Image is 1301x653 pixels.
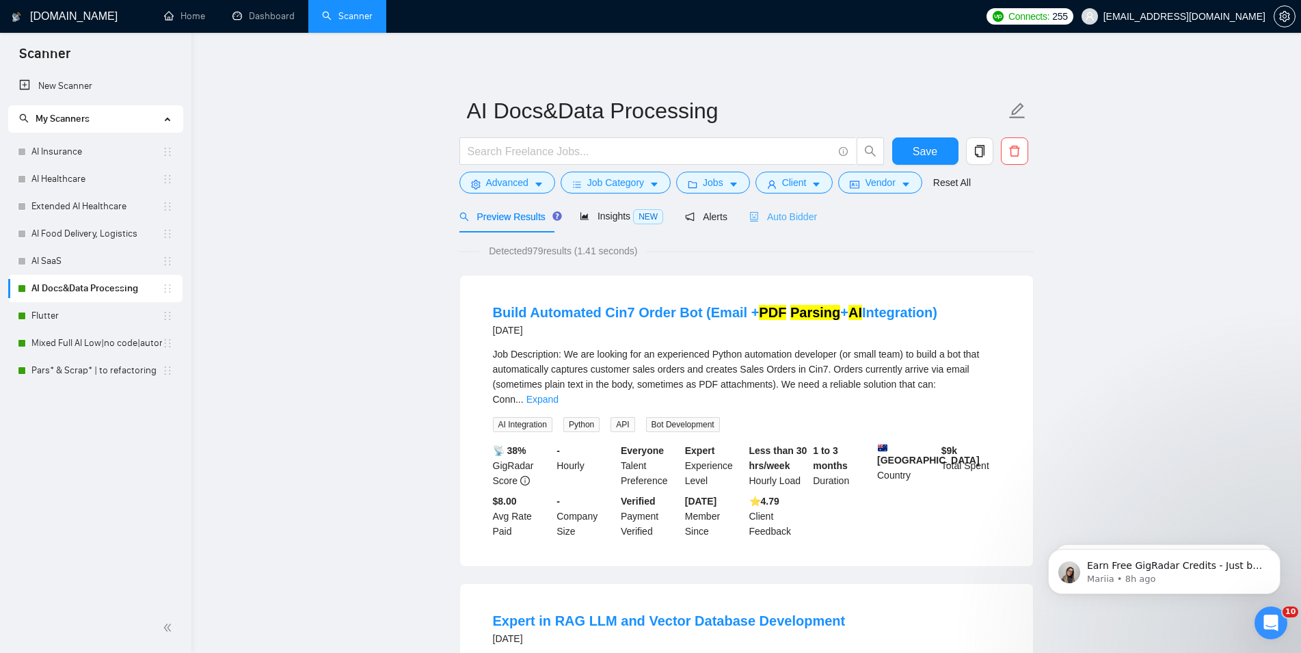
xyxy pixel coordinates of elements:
[8,193,183,220] li: Extended AI Healthcare
[688,179,697,189] span: folder
[621,496,656,507] b: Verified
[31,193,162,220] a: Extended AI Healthcare
[561,172,671,194] button: barsJob Categorycaret-down
[1274,11,1295,22] span: setting
[163,621,176,635] span: double-left
[8,330,183,357] li: Mixed Full AI Low|no code|automations
[31,357,162,384] a: Pars* & Scrap* | to refactoring
[685,211,727,222] span: Alerts
[749,496,779,507] b: ⭐️ 4.79
[913,143,937,160] span: Save
[31,248,162,275] a: AI SaaS
[611,417,634,432] span: API
[892,137,958,165] button: Save
[563,417,600,432] span: Python
[554,443,618,488] div: Hourly
[865,175,895,190] span: Vendor
[580,211,663,222] span: Insights
[749,212,759,222] span: robot
[551,210,563,222] div: Tooltip anchor
[703,175,723,190] span: Jobs
[621,445,664,456] b: Everyone
[755,172,833,194] button: userClientcaret-down
[534,179,544,189] span: caret-down
[1001,137,1028,165] button: delete
[1002,145,1028,157] span: delete
[162,283,173,294] span: holder
[813,445,848,471] b: 1 to 3 months
[459,172,555,194] button: settingAdvancedcaret-down
[8,248,183,275] li: AI SaaS
[790,305,840,320] mark: Parsing
[471,179,481,189] span: setting
[676,172,750,194] button: folderJobscaret-down
[8,165,183,193] li: AI Healthcare
[459,211,558,222] span: Preview Results
[572,179,582,189] span: bars
[993,11,1004,22] img: upwork-logo.png
[967,145,993,157] span: copy
[162,338,173,349] span: holder
[857,137,884,165] button: search
[1008,102,1026,120] span: edit
[878,443,887,453] img: 🇦🇺
[493,417,552,432] span: AI Integration
[1052,9,1067,24] span: 255
[941,445,957,456] b: $ 9k
[8,44,81,72] span: Scanner
[31,138,162,165] a: AI Insurance
[1085,12,1095,21] span: user
[877,443,980,466] b: [GEOGRAPHIC_DATA]
[587,175,644,190] span: Job Category
[8,220,183,248] li: AI Food Delivery, Logistics
[1283,607,1298,617] span: 10
[493,613,846,628] a: Expert in RAG LLM and Vector Database Development
[685,212,695,222] span: notification
[31,330,162,357] a: Mixed Full AI Low|no code|automations
[618,443,682,488] div: Talent Preference
[682,443,747,488] div: Experience Level
[490,443,554,488] div: GigRadar Score
[486,175,528,190] span: Advanced
[1274,11,1296,22] a: setting
[8,357,183,384] li: Pars* & Scrap* | to refactoring
[554,494,618,539] div: Company Size
[162,228,173,239] span: holder
[479,243,647,258] span: Detected 979 results (1.41 seconds)
[618,494,682,539] div: Payment Verified
[493,305,937,320] a: Build Automated Cin7 Order Bot (Email +PDF Parsing+AIIntegration)
[468,143,833,160] input: Search Freelance Jobs...
[36,113,90,124] span: My Scanners
[1028,520,1301,616] iframe: Intercom notifications message
[162,310,173,321] span: holder
[19,114,29,123] span: search
[685,445,715,456] b: Expert
[8,138,183,165] li: AI Insurance
[685,496,716,507] b: [DATE]
[759,305,786,320] mark: PDF
[493,445,526,456] b: 📡 38%
[749,211,817,222] span: Auto Bidder
[162,201,173,212] span: holder
[901,179,911,189] span: caret-down
[19,72,172,100] a: New Scanner
[857,145,883,157] span: search
[812,179,821,189] span: caret-down
[526,394,559,405] a: Expand
[164,10,205,22] a: homeHome
[31,302,162,330] a: Flutter
[493,322,937,338] div: [DATE]
[749,445,807,471] b: Less than 30 hrs/week
[1255,607,1287,639] iframe: Intercom live chat
[490,494,554,539] div: Avg Rate Paid
[767,179,777,189] span: user
[493,630,846,647] div: [DATE]
[162,256,173,267] span: holder
[649,179,659,189] span: caret-down
[19,113,90,124] span: My Scanners
[232,10,295,22] a: dashboardDashboard
[848,305,862,320] mark: AI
